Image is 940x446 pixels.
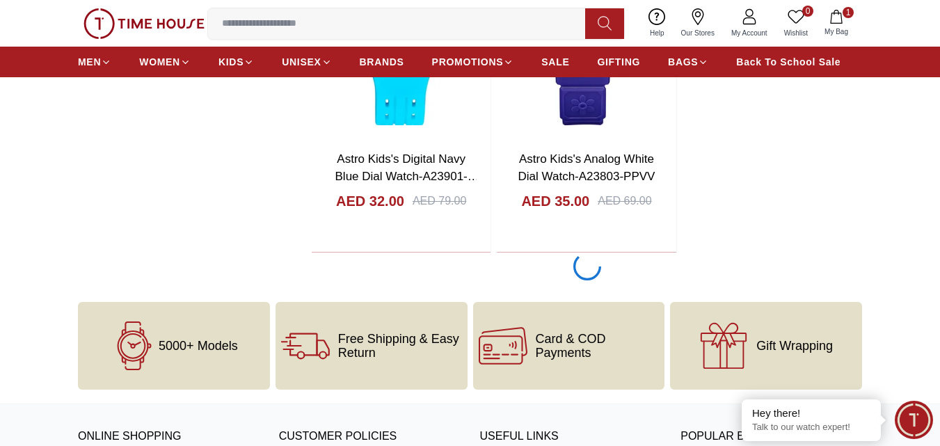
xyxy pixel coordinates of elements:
[541,55,569,69] span: SALE
[413,193,466,209] div: AED 79.00
[335,152,479,201] a: Astro Kids's Digital Navy Blue Dial Watch-A23901-PPLN
[282,55,321,69] span: UNISEX
[597,55,640,69] span: GIFTING
[282,49,331,74] a: UNISEX
[518,152,655,184] a: Astro Kids's Analog White Dial Watch-A23803-PPVV
[736,55,841,69] span: Back To School Sale
[336,191,404,211] h4: AED 32.00
[360,55,404,69] span: BRANDS
[843,7,854,18] span: 1
[218,49,254,74] a: KIDS
[139,55,180,69] span: WOMEN
[536,332,660,360] span: Card & COD Payments
[338,332,462,360] span: Free Shipping & Easy Return
[668,55,698,69] span: BAGS
[597,49,640,74] a: GIFTING
[776,6,816,41] a: 0Wishlist
[521,191,589,211] h4: AED 35.00
[752,406,870,420] div: Hey there!
[676,28,720,38] span: Our Stores
[139,49,191,74] a: WOMEN
[736,49,841,74] a: Back To School Sale
[895,401,933,439] div: Chat Widget
[673,6,723,41] a: Our Stores
[83,8,205,39] img: ...
[159,339,238,353] span: 5000+ Models
[816,7,857,40] button: 1My Bag
[598,193,651,209] div: AED 69.00
[642,6,673,41] a: Help
[819,26,854,37] span: My Bag
[779,28,813,38] span: Wishlist
[541,49,569,74] a: SALE
[644,28,670,38] span: Help
[802,6,813,17] span: 0
[726,28,773,38] span: My Account
[78,55,101,69] span: MEN
[756,339,833,353] span: Gift Wrapping
[432,55,504,69] span: PROMOTIONS
[218,55,244,69] span: KIDS
[432,49,514,74] a: PROMOTIONS
[360,49,404,74] a: BRANDS
[752,422,870,433] p: Talk to our watch expert!
[78,49,111,74] a: MEN
[668,49,708,74] a: BAGS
